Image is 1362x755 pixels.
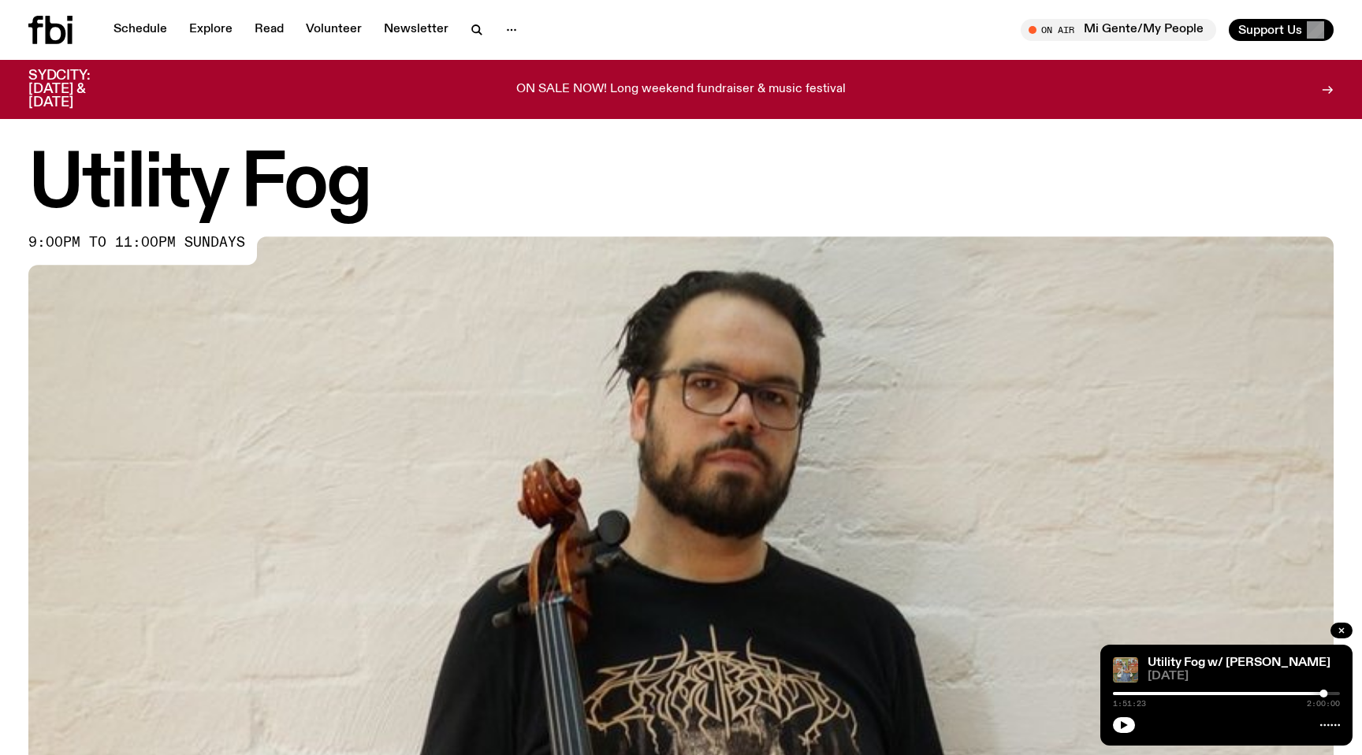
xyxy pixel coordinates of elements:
a: Newsletter [374,19,458,41]
a: Explore [180,19,242,41]
span: 9:00pm to 11:00pm sundays [28,236,245,249]
h1: Utility Fog [28,150,1334,221]
button: On AirMi Gente/My People [1021,19,1216,41]
p: ON SALE NOW! Long weekend fundraiser & music festival [516,83,846,97]
span: 1:51:23 [1113,700,1146,708]
span: Support Us [1238,23,1302,37]
a: Read [245,19,293,41]
a: Utility Fog w/ [PERSON_NAME] [1148,656,1330,669]
span: 2:00:00 [1307,700,1340,708]
a: Volunteer [296,19,371,41]
span: [DATE] [1148,671,1340,682]
a: Schedule [104,19,177,41]
button: Support Us [1229,19,1334,41]
h3: SYDCITY: [DATE] & [DATE] [28,69,129,110]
